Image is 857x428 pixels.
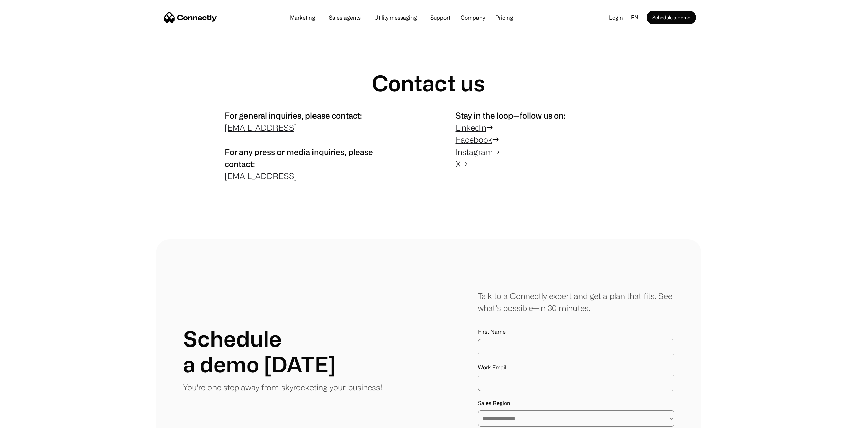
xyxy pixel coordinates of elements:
a: Instagram [456,147,493,156]
a: [EMAIL_ADDRESS] [225,171,297,180]
div: en [628,12,647,23]
a: Facebook [456,135,492,144]
a: Linkedin [456,123,486,132]
a: Pricing [490,15,519,20]
div: Company [461,13,485,22]
span: For any press or media inquiries, please contact: [225,147,373,168]
div: en [631,12,638,23]
a: Sales agents [324,15,366,20]
a: X [456,159,461,168]
a: Login [604,12,628,23]
a: Support [425,15,456,20]
h1: Contact us [372,70,485,96]
ul: Language list [13,416,40,426]
div: Company [459,13,487,22]
h1: Schedule a demo [DATE] [183,326,336,377]
label: Sales Region [478,399,674,407]
a: Schedule a demo [647,11,696,24]
a: → [461,159,467,168]
a: Utility messaging [369,15,422,20]
div: Talk to a Connectly expert and get a plan that fits. See what’s possible—in 30 minutes. [478,290,674,314]
span: Stay in the loop—follow us on: [456,111,566,120]
p: You're one step away from skyrocketing your business! [183,381,382,393]
a: Marketing [285,15,321,20]
a: [EMAIL_ADDRESS] [225,123,297,132]
aside: Language selected: English [7,416,40,426]
p: → → → [456,109,566,170]
span: For general inquiries, please contact: [225,111,362,120]
a: home [164,12,217,23]
label: First Name [478,328,674,336]
label: Work Email [478,363,674,371]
